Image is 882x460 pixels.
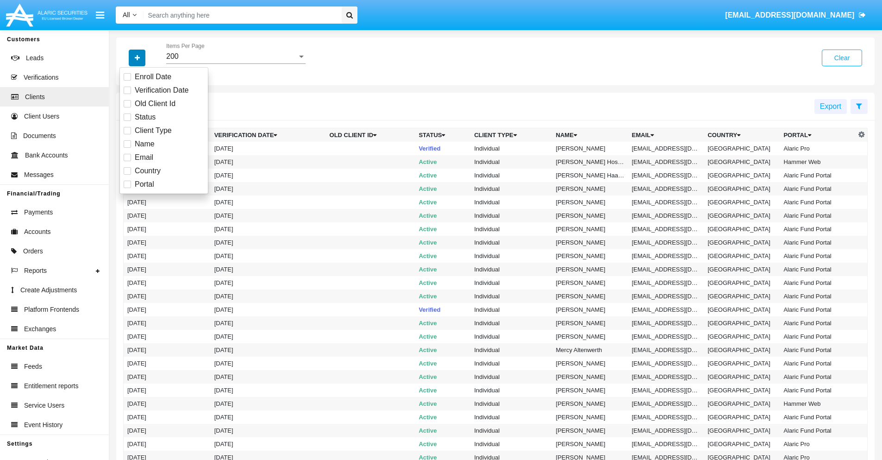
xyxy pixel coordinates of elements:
span: Messages [24,170,54,180]
td: Individual [470,142,552,155]
span: Enroll Date [135,71,171,82]
td: Mercy Altenwerth [552,343,628,357]
td: Active [415,330,470,343]
th: Client Type [470,128,552,142]
td: Hammer Web [780,155,856,169]
td: [DATE] [211,410,326,424]
span: Accounts [24,227,51,237]
th: Email [628,128,704,142]
td: Individual [470,357,552,370]
a: All [116,10,144,20]
td: Alaric Fund Portal [780,222,856,236]
td: [PERSON_NAME] [552,249,628,263]
td: [EMAIL_ADDRESS][DOMAIN_NAME] [628,276,704,290]
td: [PERSON_NAME] [552,290,628,303]
td: [GEOGRAPHIC_DATA] [704,370,780,384]
span: Export [820,102,841,110]
td: [EMAIL_ADDRESS][DOMAIN_NAME] [628,209,704,222]
td: [PERSON_NAME] [552,236,628,249]
td: [GEOGRAPHIC_DATA] [704,209,780,222]
td: Individual [470,410,552,424]
td: [GEOGRAPHIC_DATA] [704,249,780,263]
td: [GEOGRAPHIC_DATA] [704,222,780,236]
td: [EMAIL_ADDRESS][DOMAIN_NAME] [628,169,704,182]
td: Alaric Fund Portal [780,357,856,370]
td: Alaric Fund Portal [780,316,856,330]
td: Individual [470,195,552,209]
td: [DATE] [124,276,211,290]
td: Individual [470,249,552,263]
td: [GEOGRAPHIC_DATA] [704,343,780,357]
td: Individual [470,330,552,343]
td: [GEOGRAPHIC_DATA] [704,303,780,316]
td: [EMAIL_ADDRESS][DOMAIN_NAME] [628,410,704,424]
td: Alaric Fund Portal [780,236,856,249]
td: [GEOGRAPHIC_DATA] [704,330,780,343]
td: Alaric Fund Portal [780,195,856,209]
td: [PERSON_NAME] [552,195,628,209]
td: [GEOGRAPHIC_DATA] [704,357,780,370]
td: [DATE] [211,384,326,397]
td: [DATE] [211,209,326,222]
td: [GEOGRAPHIC_DATA] [704,397,780,410]
td: Active [415,316,470,330]
td: Individual [470,343,552,357]
td: [PERSON_NAME] [552,276,628,290]
span: Clients [25,92,45,102]
td: Alaric Fund Portal [780,276,856,290]
td: [EMAIL_ADDRESS][DOMAIN_NAME] [628,263,704,276]
td: Individual [470,263,552,276]
span: Status [135,112,156,123]
td: [DATE] [211,276,326,290]
td: [GEOGRAPHIC_DATA] [704,437,780,451]
td: [GEOGRAPHIC_DATA] [704,410,780,424]
td: Active [415,222,470,236]
span: Create Adjustments [20,285,77,295]
td: Alaric Fund Portal [780,290,856,303]
span: Bank Accounts [25,151,68,160]
td: [PERSON_NAME] [552,316,628,330]
span: Platform Frontends [24,305,79,315]
td: [EMAIL_ADDRESS][DOMAIN_NAME] [628,142,704,155]
td: [DATE] [124,195,211,209]
td: Alaric Fund Portal [780,424,856,437]
td: Verified [415,303,470,316]
td: [GEOGRAPHIC_DATA] [704,384,780,397]
td: [DATE] [211,249,326,263]
td: [DATE] [211,263,326,276]
td: Individual [470,236,552,249]
span: [EMAIL_ADDRESS][DOMAIN_NAME] [725,11,854,19]
td: Individual [470,316,552,330]
td: [DATE] [211,182,326,195]
td: [DATE] [211,195,326,209]
td: [GEOGRAPHIC_DATA] [704,236,780,249]
td: Alaric Fund Portal [780,330,856,343]
td: [PERSON_NAME] [552,330,628,343]
td: [DATE] [211,169,326,182]
td: [EMAIL_ADDRESS][DOMAIN_NAME] [628,370,704,384]
span: Leads [26,53,44,63]
button: Clear [822,50,862,66]
td: Active [415,410,470,424]
td: [DATE] [211,316,326,330]
span: Documents [23,131,56,141]
td: [PERSON_NAME] HaagManualAddCash [552,169,628,182]
td: [GEOGRAPHIC_DATA] [704,316,780,330]
td: Individual [470,437,552,451]
td: [DATE] [211,437,326,451]
span: Verification Date [135,85,189,96]
td: [PERSON_NAME] [552,263,628,276]
img: Logo image [5,1,89,29]
th: Verification date [211,128,326,142]
td: [EMAIL_ADDRESS][DOMAIN_NAME] [628,182,704,195]
td: Individual [470,182,552,195]
span: All [123,11,130,19]
td: Hammer Web [780,397,856,410]
td: [DATE] [211,357,326,370]
td: Active [415,290,470,303]
span: Entitlement reports [24,381,79,391]
td: Individual [470,290,552,303]
td: Alaric Pro [780,437,856,451]
input: Search [144,6,338,24]
td: [PERSON_NAME] [552,410,628,424]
